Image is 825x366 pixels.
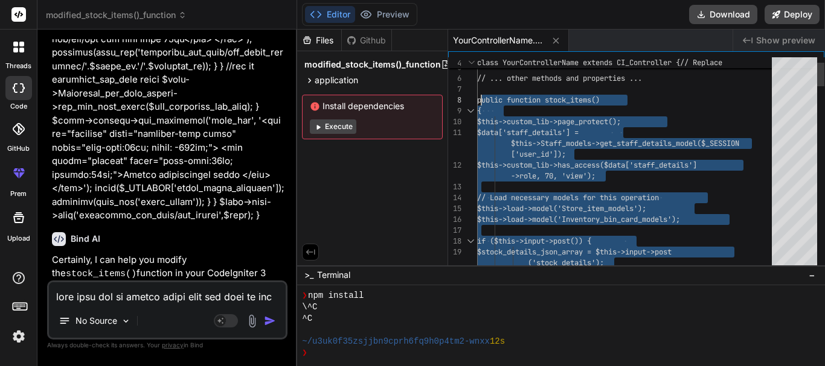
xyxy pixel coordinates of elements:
span: ('stock_details'); [528,258,604,268]
span: ->role, 70, 'view'); [511,171,595,181]
div: 8 [448,95,461,106]
span: public function stock_items() [477,95,600,105]
span: Show preview [756,34,815,46]
div: 11 [448,127,461,138]
span: Install dependencies [310,100,435,112]
div: Click to collapse the range. [463,236,478,247]
label: threads [5,61,31,71]
span: $data['staff_details'] = [477,128,579,137]
span: application [315,74,358,86]
span: 4 [448,58,461,69]
span: { [477,106,481,116]
button: − [806,265,818,285]
span: ut->post [638,247,672,257]
span: ~/u3uk0f35zsjjbn9cprh6fq9h0p4tm2-wnxx [302,336,490,347]
div: 17 [448,225,461,236]
span: $this->custom_lib->has_access($data['staff [477,160,655,170]
img: attachment [245,314,259,328]
button: Preview [355,6,414,23]
span: SION [722,139,739,148]
span: // Replace [680,58,722,68]
span: $this->load->model('Store_item_models'); [477,204,646,213]
img: icon [264,315,276,327]
div: 14 [448,192,461,203]
div: Github [342,34,391,46]
img: settings [8,326,29,347]
div: Click to collapse the range. [463,106,478,116]
span: Terminal [317,269,350,281]
span: ['user_id']); [511,150,566,159]
span: // ... other methods and properties ... [477,74,642,83]
span: _details'] [655,160,697,170]
span: n [655,193,659,203]
label: code [10,101,27,112]
span: \^C [302,301,317,313]
div: 19 [448,247,461,257]
p: Always double-check its answers. Your in Bind [47,339,287,351]
p: Certainly, I can help you modify the function in your CodeIgniter 3 controller to handle the hidd... [52,253,285,323]
span: modified_stock_items()_function [304,58,441,71]
span: 12s [490,336,505,347]
span: ❯ [302,290,308,301]
span: // Load necessary models for this operatio [477,193,655,203]
span: − [809,269,815,281]
button: Execute [310,119,356,134]
img: Pick Models [121,316,131,326]
span: ^C [302,313,312,324]
label: prem [10,189,27,199]
div: 15 [448,203,461,214]
div: 6 [448,73,461,84]
span: ❯ [302,347,308,359]
button: Deploy [765,5,820,24]
span: els'); [655,215,680,224]
h6: Bind AI [71,233,100,245]
p: No Source [75,315,117,327]
span: npm install [308,290,364,301]
div: 18 [448,236,461,247]
span: modified_stock_items()_function [46,9,187,21]
button: Editor [305,6,355,23]
span: $this->custom_lib->page_protect(); [477,117,621,127]
label: GitHub [7,144,30,154]
code: stock_items() [66,269,136,279]
span: if ($this->input->post()) { [477,236,591,246]
span: $this->load->model('Inventory_bin_card_mod [477,215,655,224]
span: class YourControllerName extends CI_Controller { [477,58,680,68]
span: $this->Staff_models->get_staff_details_model($_SES [511,139,722,148]
span: YourControllerName.php [453,34,544,46]
div: Files [297,34,341,46]
div: 10 [448,116,461,127]
span: >_ [304,269,313,281]
span: $stock_details_json_array = $this->inp [477,247,638,257]
label: Upload [7,233,30,244]
div: 13 [448,181,461,192]
span: privacy [162,341,184,349]
div: 12 [448,160,461,171]
div: 16 [448,214,461,225]
div: 9 [448,106,461,116]
div: 7 [448,84,461,95]
button: Download [689,5,757,24]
